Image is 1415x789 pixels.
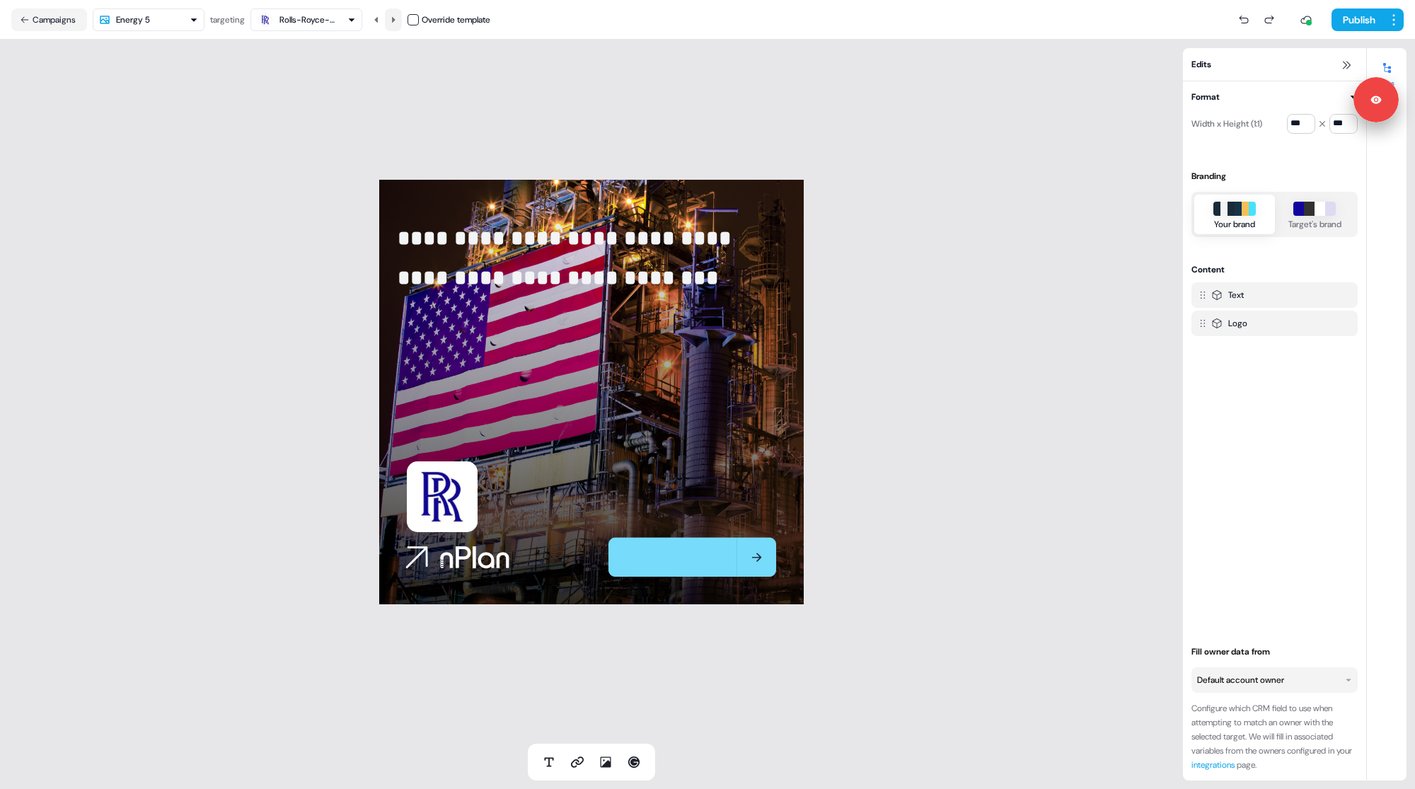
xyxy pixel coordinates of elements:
[1191,645,1358,659] div: Fill owner data from
[1191,701,1358,772] div: Configure which CRM field to use when attempting to match an owner with the selected target. We w...
[1228,316,1247,330] div: Logo
[1332,8,1384,31] button: Publish
[11,8,87,31] button: Campaigns
[1191,667,1358,693] button: Default account owner
[1191,90,1358,104] button: Format
[1228,288,1244,302] div: Text
[1191,263,1225,277] div: Content
[1367,57,1407,88] button: Edits
[1191,90,1220,104] div: Format
[279,13,336,27] div: Rolls-Royce-Smr
[1197,673,1284,687] div: Default account owner
[210,13,245,27] div: targeting
[1214,217,1255,231] div: Your brand
[1191,113,1262,135] div: Width x Height (1:1)
[1191,759,1235,771] a: integrations
[1191,57,1211,71] span: Edits
[1191,169,1358,183] div: Branding
[1288,217,1341,231] div: Target's brand
[422,13,490,27] div: Override template
[116,13,150,27] div: Energy 5
[250,8,362,31] button: Rolls-Royce-Smr
[1194,195,1275,234] button: Your brand
[1275,195,1356,234] button: Target's brand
